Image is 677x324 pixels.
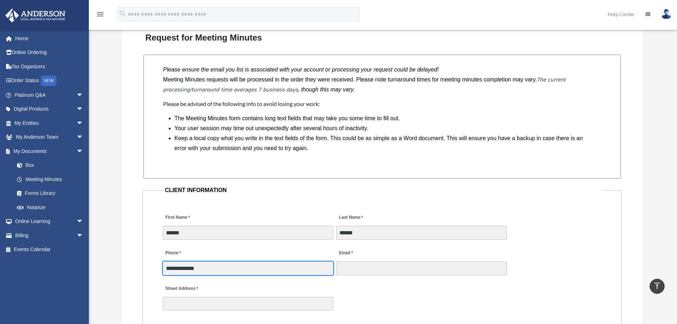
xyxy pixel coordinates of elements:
[336,213,365,223] label: Last Name
[653,282,661,290] i: vertical_align_top
[5,102,94,116] a: Digital Productsarrow_drop_down
[5,46,94,60] a: Online Ordering
[163,100,601,108] h4: Please be advised of the following info to avoid losing your work:
[163,75,601,95] p: Meeting Minutes requests will be processed in the order they were received. Please note turnaroun...
[5,214,94,229] a: Online Learningarrow_drop_down
[10,200,94,214] a: Notarize
[163,213,192,223] label: First Name
[10,186,94,201] a: Forms Library
[5,74,94,88] a: Order StatusNEW
[76,144,91,159] span: arrow_drop_down
[661,9,672,19] img: User Pic
[143,30,622,45] h3: Request for Meeting Minutes
[5,130,94,144] a: My Anderson Teamarrow_drop_down
[163,284,230,294] label: Street Address
[5,228,94,243] a: Billingarrow_drop_down
[5,31,94,46] a: Home
[5,144,94,158] a: My Documentsarrow_drop_down
[298,86,355,92] i: , though this may vary.
[76,102,91,117] span: arrow_drop_down
[5,243,94,257] a: Events Calendar
[76,130,91,145] span: arrow_drop_down
[5,88,94,102] a: Platinum Q&Aarrow_drop_down
[174,133,595,153] li: Keep a local copy what you write in the text fields of the form. This could be as simple as a Wor...
[41,75,57,86] div: NEW
[336,249,354,258] label: Email
[96,10,104,18] i: menu
[163,67,439,73] i: Please ensure the email you list is associated with your account or processing your request could...
[163,77,566,92] em: The current processing/turnaround time averages 7 business days
[162,185,602,195] legend: CLIENT INFORMATION
[119,10,127,17] i: search
[76,228,91,243] span: arrow_drop_down
[5,59,94,74] a: Tax Organizers
[76,88,91,102] span: arrow_drop_down
[5,116,94,130] a: My Entitiesarrow_drop_down
[96,12,104,18] a: menu
[163,249,183,258] label: Phone
[3,9,68,22] img: Anderson Advisors Platinum Portal
[174,123,595,133] li: Your user session may time out unexpectedly after several hours of inactivity.
[76,116,91,131] span: arrow_drop_down
[76,214,91,229] span: arrow_drop_down
[174,113,595,123] li: The Meeting Minutes form contains long text fields that may take you some time to fill out.
[650,279,665,294] a: vertical_align_top
[10,158,94,172] a: Box
[10,172,91,186] a: Meeting Minutes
